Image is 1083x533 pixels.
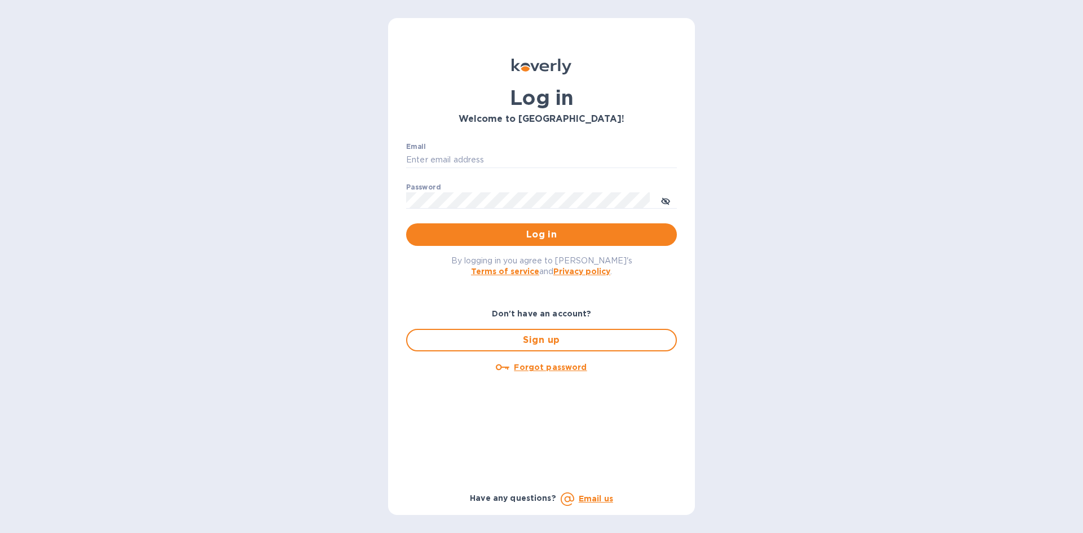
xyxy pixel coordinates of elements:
[406,86,677,109] h1: Log in
[416,333,667,347] span: Sign up
[406,184,441,191] label: Password
[406,143,426,150] label: Email
[512,59,571,74] img: Koverly
[406,114,677,125] h3: Welcome to [GEOGRAPHIC_DATA]!
[579,494,613,503] a: Email us
[406,329,677,351] button: Sign up
[470,494,556,503] b: Have any questions?
[451,256,632,276] span: By logging in you agree to [PERSON_NAME]'s and .
[406,223,677,246] button: Log in
[654,189,677,212] button: toggle password visibility
[406,152,677,169] input: Enter email address
[514,363,587,372] u: Forgot password
[492,309,592,318] b: Don't have an account?
[471,267,539,276] a: Terms of service
[415,228,668,241] span: Log in
[553,267,610,276] a: Privacy policy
